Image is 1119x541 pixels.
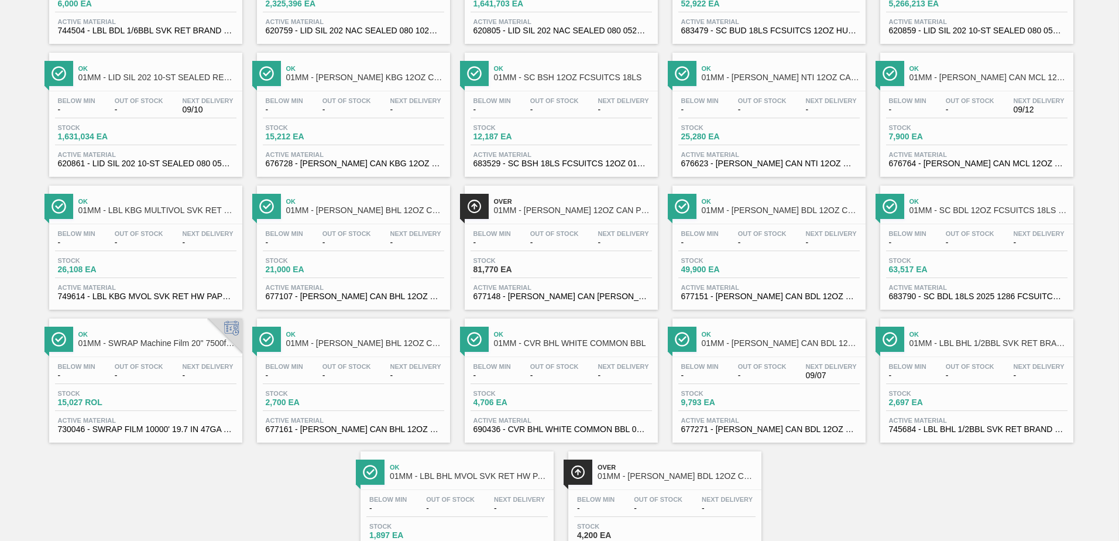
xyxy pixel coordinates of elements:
span: Next Delivery [806,230,857,237]
span: 01MM - LBL KBG MULTIVOL SVK RET HW PPS #3 [78,206,236,215]
span: 1,631,034 EA [58,132,140,141]
span: - [473,238,511,247]
span: Below Min [369,496,407,503]
span: Active Material [58,284,234,291]
span: - [806,105,857,114]
span: Next Delivery [598,363,649,370]
span: - [266,238,303,247]
span: Active Material [58,417,234,424]
a: ÍconeOk01MM - SC BDL 12OZ FCSUITCS 18LS HULK HANDLE - AQUEOUS COATINGBelow Min-Out Of Stock-Next ... [871,177,1079,310]
span: - [473,371,511,380]
span: 01MM - CARR BUD 12OZ CAN PK 12/12 MILITARY PROMO [494,206,652,215]
span: 677161 - CARR CAN BHL 12OZ FARMING TWNSTK 30/12 C [266,425,441,434]
span: Next Delivery [1014,97,1065,104]
span: 01MM - CARR BDL 12OZ CAN 30/12 CAN PK - NEW HAMPSHIRE NCAA PROMO [598,472,756,481]
span: 01MM - CARR NTI 12OZ CAN 15/12 CAN PK [702,73,860,82]
span: Stock [889,390,971,397]
img: Ícone [259,199,274,214]
span: 683529 - SC BSH 18LS FCSUITCS 12OZ 0123 167 ABICC [473,159,649,168]
span: Next Delivery [390,97,441,104]
span: Active Material [681,284,857,291]
span: Stock [681,257,763,264]
span: 683479 - SC BUD 18LS FCSUITCS 12OZ HULK HANDLE 09 [681,26,857,35]
span: 09/07 [806,371,857,380]
span: Ok [494,331,652,338]
span: 09/12 [1014,105,1065,114]
span: - [322,238,371,247]
span: Ok [78,331,236,338]
span: - [598,371,649,380]
a: ÍconeOk01MM - [PERSON_NAME] BDL 12OZ CAN TWNSTK 30/12 CAN-AqueousBelow Min-Out Of Stock-Next Deli... [664,177,871,310]
span: 676728 - CARR CAN KBG 12OZ CAN PK 12/12 CAN 0723 [266,159,441,168]
span: Active Material [889,417,1065,424]
span: Below Min [58,230,95,237]
span: - [369,504,407,513]
span: 01MM - CARR BHL 12OZ CAN 30/12 CAN PK FARMING PROMO [286,339,444,348]
span: Stock [58,124,140,131]
span: Active Material [889,284,1065,291]
span: - [738,105,787,114]
span: 620861 - LID SIL 202 10-ST SEALED 080 0523 RED DI [58,159,234,168]
span: Below Min [473,230,511,237]
span: Over [494,198,652,205]
span: Out Of Stock [322,363,371,370]
span: - [390,105,441,114]
img: Ícone [675,199,689,214]
span: Stock [681,124,763,131]
span: Ok [286,65,444,72]
span: - [58,105,95,114]
span: Next Delivery [598,97,649,104]
span: Active Material [266,417,441,424]
span: - [58,371,95,380]
span: Active Material [58,151,234,158]
span: Stock [473,390,555,397]
span: Out Of Stock [322,230,371,237]
span: 730046 - SWRAP FILM 10000' 19.7 IN 47GA MACH NO S [58,425,234,434]
span: Below Min [889,230,926,237]
span: Out Of Stock [530,363,579,370]
span: - [738,238,787,247]
span: 677271 - CARR CAN BDL 12OZ NFL-PATRIOTS TWNSTK 30 [681,425,857,434]
span: 9,793 EA [681,398,763,407]
img: Ícone [467,199,482,214]
img: Ícone [467,66,482,81]
a: ÍconeOk01MM - [PERSON_NAME] KBG 12OZ CAN CAN PK 12/12 CANBelow Min-Out Of Stock-Next Delivery-Sto... [248,44,456,177]
span: Out Of Stock [946,230,994,237]
span: Out Of Stock [738,363,787,370]
span: 01MM - CARR BHL 12OZ CAN TWNSTK 30/12 CAN AQUEOUS [286,206,444,215]
span: - [681,105,719,114]
span: Active Material [681,151,857,158]
span: Ok [286,198,444,205]
a: ÍconeOk01MM - LBL KBG MULTIVOL SVK RET HW PPS #3Below Min-Out Of Stock-Next Delivery-Stock26,108 ... [40,177,248,310]
img: Ícone [883,66,897,81]
span: Out Of Stock [115,97,163,104]
span: Active Material [473,284,649,291]
span: Out Of Stock [738,230,787,237]
span: Below Min [266,230,303,237]
a: ÍconeOk01MM - [PERSON_NAME] NTI 12OZ CAN 15/12 CAN PKBelow Min-Out Of Stock-Next Delivery-Stock25... [664,44,871,177]
span: - [681,371,719,380]
span: 2,697 EA [889,398,971,407]
span: Stock [889,257,971,264]
span: - [473,105,511,114]
a: ÍconeOk01MM - [PERSON_NAME] BHL 12OZ CAN TWNSTK 30/12 CAN AQUEOUSBelow Min-Out Of Stock-Next Deli... [248,177,456,310]
span: Ok [78,65,236,72]
span: Below Min [681,230,719,237]
span: Below Min [266,363,303,370]
span: Out Of Stock [322,97,371,104]
span: - [426,504,475,513]
span: - [183,238,234,247]
span: Next Delivery [390,363,441,370]
span: 676764 - CARR CAN MCL 12OZ TWNSTK 30/12 CAN 0723 [889,159,1065,168]
span: - [681,238,719,247]
span: - [738,371,787,380]
a: ÍconeOk01MM - [PERSON_NAME] BHL 12OZ CAN 30/12 CAN PK FARMING PROMOBelow Min-Out Of Stock-Next De... [248,310,456,443]
span: Below Min [577,496,615,503]
img: Ícone [883,199,897,214]
img: Ícone [883,332,897,347]
span: Active Material [266,151,441,158]
a: ÍconeOk01MM - SWRAP Machine Film 20" 7500ft 63 GaugeBelow Min-Out Of Stock-Next Delivery-Stock15,... [40,310,248,443]
img: Ícone [52,199,66,214]
img: Ícone [571,465,585,480]
span: 01MM - SC BSH 12OZ FCSUITCS 18LS [494,73,652,82]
